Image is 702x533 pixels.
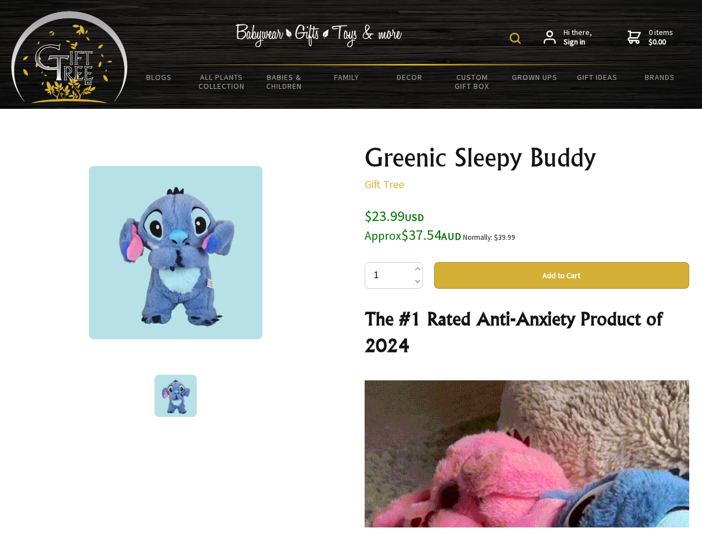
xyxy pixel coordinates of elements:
button: Add to Cart [434,262,689,289]
a: All Plants Collection [191,66,253,98]
span: 0 items [649,27,673,47]
img: Babyware - Gifts - Toys and more... [11,11,128,103]
a: Family [316,66,379,89]
a: Gift Ideas [566,66,629,89]
a: Brands [629,66,691,89]
a: 0 items$0.00 [628,28,673,47]
span: USD [405,211,424,224]
img: Greenic Sleepy Buddy [155,375,197,417]
small: Normally: $39.99 [463,233,515,242]
strong: The #1 Rated Anti-Anxiety Product of 2024 [365,308,662,356]
a: Babies & Children [253,66,316,98]
strong: Sign in [564,37,592,47]
a: Hi there,Sign in [544,28,592,47]
small: Approx [365,228,401,243]
img: product search [510,33,521,44]
span: AUD [441,230,461,243]
img: Greenic Sleepy Buddy [89,166,262,339]
strong: $0.00 [649,37,673,47]
h1: Greenic Sleepy Buddy [365,144,689,171]
img: Babywear - Gifts - Toys & more [236,24,402,47]
a: Decor [378,66,441,89]
span: $23.99 $37.54 [365,207,461,244]
a: Grown Ups [503,66,566,89]
a: Gift Tree [365,177,404,191]
span: Hi there, [564,28,592,47]
a: Custom Gift Box [441,66,504,98]
a: BLOGS [128,66,191,89]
